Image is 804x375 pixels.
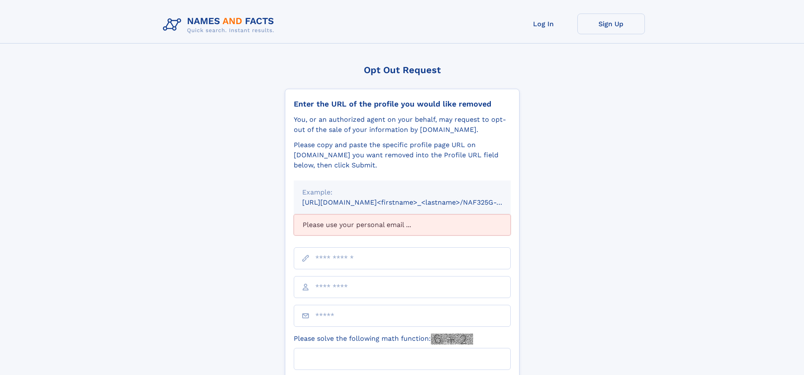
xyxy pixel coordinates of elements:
small: [URL][DOMAIN_NAME]<firstname>_<lastname>/NAF325G-xxxxxxxx [302,198,527,206]
div: Enter the URL of the profile you would like removed [294,99,511,109]
a: Sign Up [577,14,645,34]
div: Please use your personal email ... [294,214,511,235]
a: Log In [510,14,577,34]
div: You, or an authorized agent on your behalf, may request to opt-out of the sale of your informatio... [294,115,511,135]
img: Logo Names and Facts [160,14,281,36]
div: Please copy and paste the specific profile page URL on [DOMAIN_NAME] you want removed into the Pr... [294,140,511,170]
div: Example: [302,187,502,197]
label: Please solve the following math function: [294,334,473,345]
div: Opt Out Request [285,65,520,75]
